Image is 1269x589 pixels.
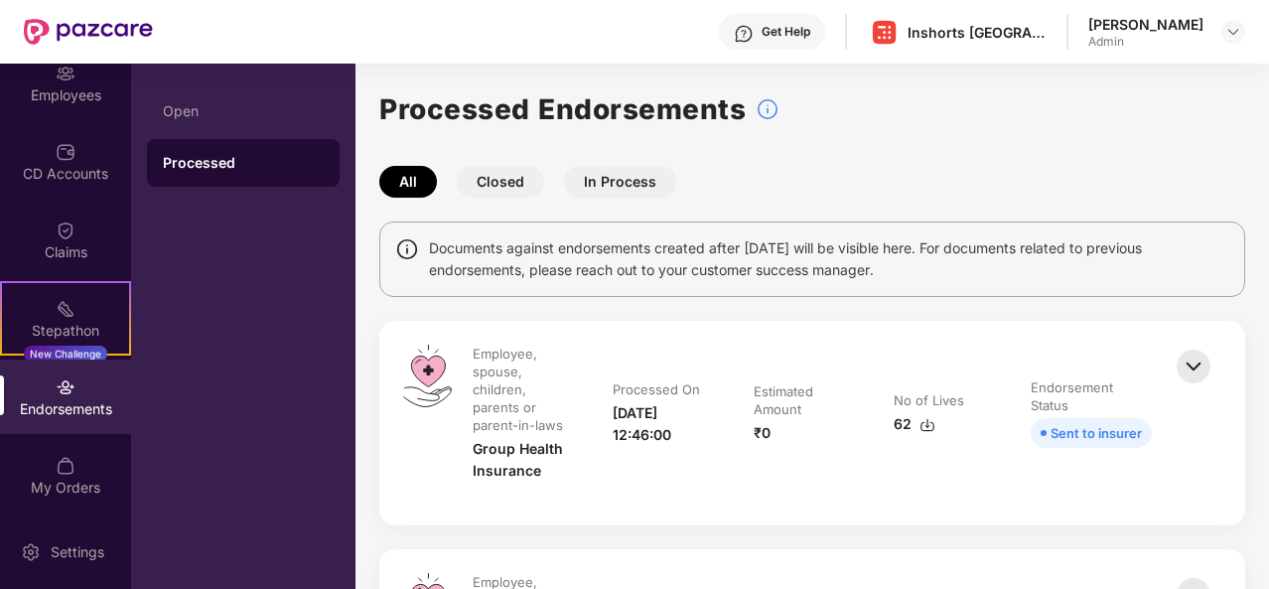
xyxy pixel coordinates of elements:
[473,345,569,434] div: Employee, spouse, children, parents or parent-in-laws
[379,166,437,198] button: All
[870,18,899,47] img: Inshorts%20Logo.png
[163,103,324,119] div: Open
[919,417,935,433] img: svg+xml;base64,PHN2ZyBpZD0iRG93bmxvYWQtMzJ4MzIiIHhtbG5zPSJodHRwOi8vd3d3LnczLm9yZy8yMDAwL3N2ZyIgd2...
[24,346,107,362] div: New Challenge
[395,237,419,261] img: svg+xml;base64,PHN2ZyBpZD0iSW5mbyIgeG1sbnM9Imh0dHA6Ly93d3cudzMub3JnLzIwMDAvc3ZnIiB3aWR0aD0iMTQiIG...
[908,23,1047,42] div: Inshorts [GEOGRAPHIC_DATA] Advertising And Services Private Limited
[56,299,75,319] img: svg+xml;base64,PHN2ZyB4bWxucz0iaHR0cDovL3d3dy53My5vcmcvMjAwMC9zdmciIHdpZHRoPSIyMSIgaGVpZ2h0PSIyMC...
[163,153,324,173] div: Processed
[754,422,771,444] div: ₹0
[56,142,75,162] img: svg+xml;base64,PHN2ZyBpZD0iQ0RfQWNjb3VudHMiIGRhdGEtbmFtZT0iQ0QgQWNjb3VudHMiIHhtbG5zPSJodHRwOi8vd3...
[762,24,810,40] div: Get Help
[1088,34,1203,50] div: Admin
[473,438,573,482] div: Group Health Insurance
[56,64,75,83] img: svg+xml;base64,PHN2ZyBpZD0iRW1wbG95ZWVzIiB4bWxucz0iaHR0cDovL3d3dy53My5vcmcvMjAwMC9zdmciIHdpZHRoPS...
[403,345,452,407] img: svg+xml;base64,PHN2ZyB4bWxucz0iaHR0cDovL3d3dy53My5vcmcvMjAwMC9zdmciIHdpZHRoPSI0OS4zMiIgaGVpZ2h0PS...
[754,382,850,418] div: Estimated Amount
[45,542,110,562] div: Settings
[756,97,779,121] img: svg+xml;base64,PHN2ZyBpZD0iSW5mb18tXzMyeDMyIiBkYXRhLW5hbWU9IkluZm8gLSAzMngzMiIgeG1sbnM9Imh0dHA6Ly...
[1225,24,1241,40] img: svg+xml;base64,PHN2ZyBpZD0iRHJvcGRvd24tMzJ4MzIiIHhtbG5zPSJodHRwOi8vd3d3LnczLm9yZy8yMDAwL3N2ZyIgd2...
[457,166,544,198] button: Closed
[734,24,754,44] img: svg+xml;base64,PHN2ZyBpZD0iSGVscC0zMngzMiIgeG1sbnM9Imh0dHA6Ly93d3cudzMub3JnLzIwMDAvc3ZnIiB3aWR0aD...
[429,237,1229,281] span: Documents against endorsements created after [DATE] will be visible here. For documents related t...
[894,391,964,409] div: No of Lives
[1172,345,1215,388] img: svg+xml;base64,PHN2ZyBpZD0iQmFjay0zMngzMiIgeG1sbnM9Imh0dHA6Ly93d3cudzMub3JnLzIwMDAvc3ZnIiB3aWR0aD...
[564,166,676,198] button: In Process
[894,413,935,435] div: 62
[24,19,153,45] img: New Pazcare Logo
[56,221,75,240] img: svg+xml;base64,PHN2ZyBpZD0iQ2xhaW0iIHhtbG5zPSJodHRwOi8vd3d3LnczLm9yZy8yMDAwL3N2ZyIgd2lkdGg9IjIwIi...
[1088,15,1203,34] div: [PERSON_NAME]
[1031,378,1148,414] div: Endorsement Status
[1051,422,1142,444] div: Sent to insurer
[379,87,746,131] h1: Processed Endorsements
[613,380,700,398] div: Processed On
[56,377,75,397] img: svg+xml;base64,PHN2ZyBpZD0iRW5kb3JzZW1lbnRzIiB4bWxucz0iaHR0cDovL3d3dy53My5vcmcvMjAwMC9zdmciIHdpZH...
[56,456,75,476] img: svg+xml;base64,PHN2ZyBpZD0iTXlfT3JkZXJzIiBkYXRhLW5hbWU9Ik15IE9yZGVycyIgeG1sbnM9Imh0dHA6Ly93d3cudz...
[21,542,41,562] img: svg+xml;base64,PHN2ZyBpZD0iU2V0dGluZy0yMHgyMCIgeG1sbnM9Imh0dHA6Ly93d3cudzMub3JnLzIwMDAvc3ZnIiB3aW...
[2,321,129,341] div: Stepathon
[613,402,713,446] div: [DATE] 12:46:00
